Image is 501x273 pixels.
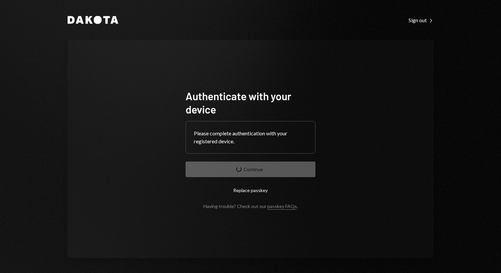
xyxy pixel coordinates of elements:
a: Sign out [409,16,433,24]
h1: Authenticate with your device [186,89,315,116]
div: Please complete authentication with your registered device. [194,129,307,145]
a: passkey FAQs [267,203,297,210]
button: Replace passkey [186,182,315,198]
div: Having trouble? Check out our . [203,203,298,209]
div: Sign out [409,17,433,24]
